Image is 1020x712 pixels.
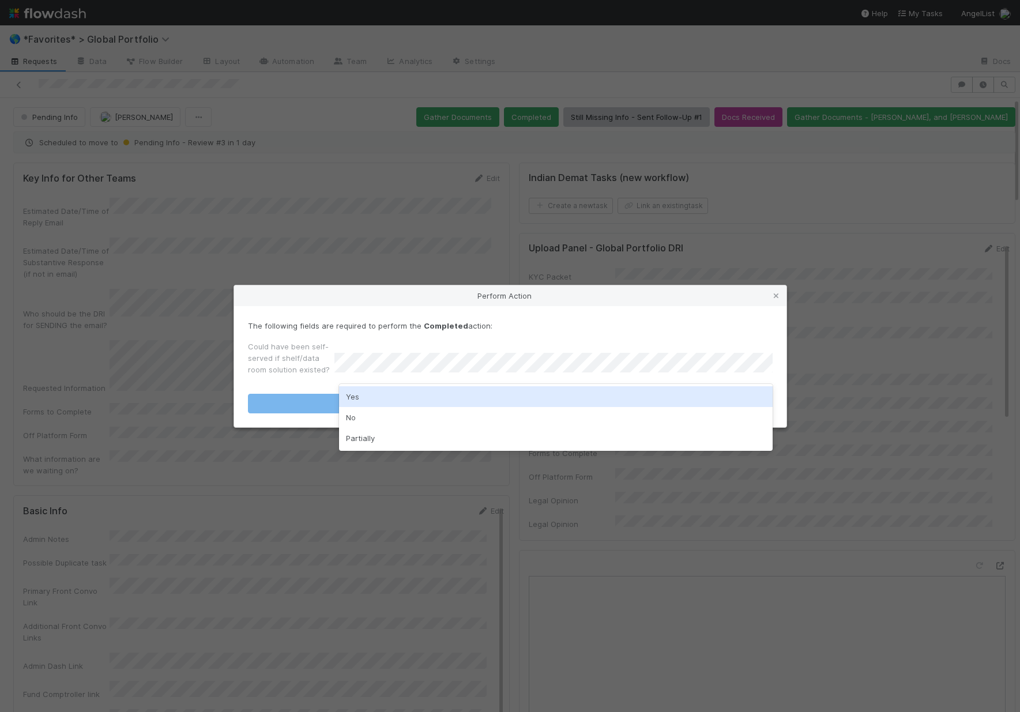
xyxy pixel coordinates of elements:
[248,320,773,331] p: The following fields are required to perform the action:
[248,341,334,375] label: Could have been self-served if shelf/data room solution existed?
[248,394,773,413] button: Completed
[234,285,786,306] div: Perform Action
[424,321,468,330] strong: Completed
[339,407,773,428] div: No
[339,428,773,449] div: Partially
[339,386,773,407] div: Yes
